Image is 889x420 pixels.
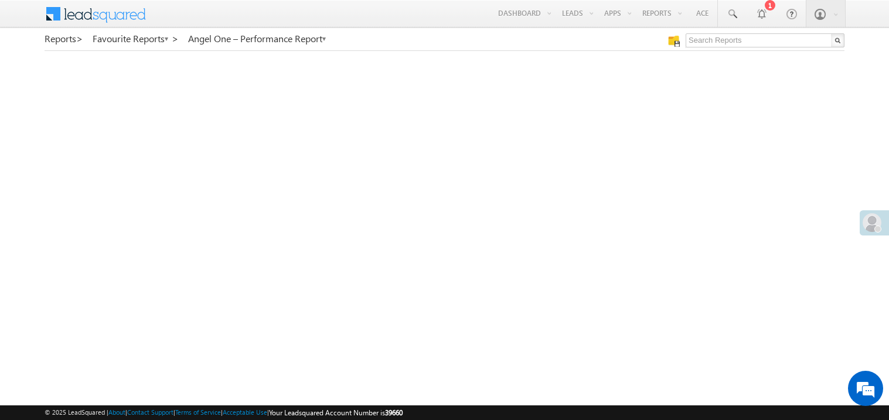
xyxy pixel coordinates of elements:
[686,33,844,47] input: Search Reports
[188,33,327,44] a: Angel One – Performance Report
[385,408,403,417] span: 39660
[223,408,267,416] a: Acceptable Use
[668,35,680,47] img: Manage all your saved reports!
[45,33,83,44] a: Reports>
[172,32,179,45] span: >
[269,408,403,417] span: Your Leadsquared Account Number is
[108,408,125,416] a: About
[76,32,83,45] span: >
[93,33,179,44] a: Favourite Reports >
[45,407,403,418] span: © 2025 LeadSquared | | | | |
[127,408,173,416] a: Contact Support
[175,408,221,416] a: Terms of Service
